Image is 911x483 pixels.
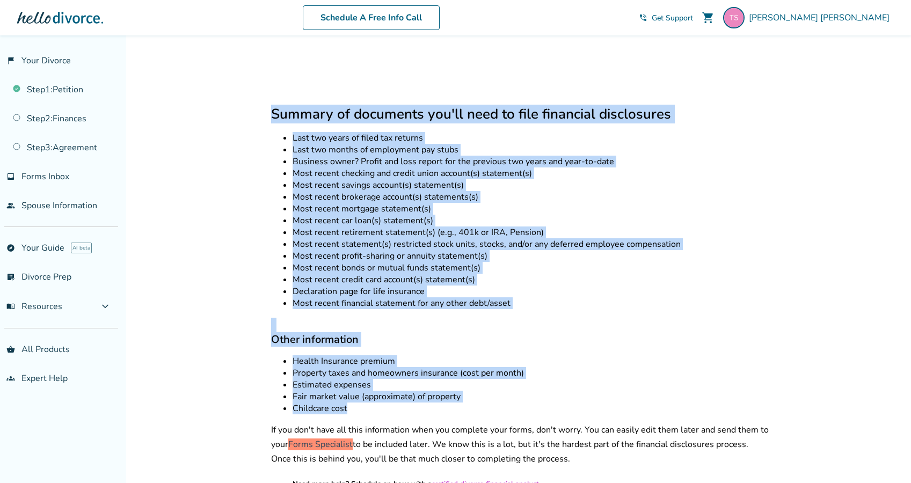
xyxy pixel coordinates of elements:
[6,201,15,210] span: people
[293,297,769,309] li: Most recent financial statement for any other debt/asset
[293,144,769,156] li: Last two months of employment pay stubs
[293,179,769,191] li: Most recent savings account(s) statement(s)
[293,215,769,226] li: Most recent car loan(s) statement(s)
[293,367,769,379] li: Property taxes and homeowners insurance (cost per month)
[293,286,769,297] li: Declaration page for life insurance
[293,391,769,402] li: Fair market value (approximate) of property
[293,250,769,262] li: Most recent profit-sharing or annuity statement(s)
[303,5,440,30] a: Schedule A Free Info Call
[293,226,769,238] li: Most recent retirement statement(s) (e.g., 401k or IRA, Pension)
[293,379,769,391] li: Estimated expenses
[293,402,769,414] li: Childcare cost
[293,203,769,215] li: Most recent mortgage statement(s)
[271,423,769,466] p: If you don't have all this information when you complete your forms, don't worry. You can easily ...
[6,301,62,312] span: Resources
[293,262,769,274] li: Most recent bonds or mutual funds statement(s)
[293,156,769,167] li: Business owner? Profit and loss report for the previous two years and year-to-date
[293,167,769,179] li: Most recent checking and credit union account(s) statement(s)
[6,56,15,65] span: flag_2
[288,438,353,450] span: Forms Specialist
[639,13,693,23] a: phone_in_talkGet Support
[293,191,769,203] li: Most recent brokerage account(s) statements(s)
[6,244,15,252] span: explore
[6,172,15,181] span: inbox
[652,13,693,23] span: Get Support
[99,300,112,313] span: expand_more
[639,13,647,22] span: phone_in_talk
[293,355,769,367] li: Health Insurance premium
[293,274,769,286] li: Most recent credit card account(s) statement(s)
[723,7,745,28] img: 33spins@gmail.com
[21,171,69,182] span: Forms Inbox
[293,132,769,144] li: Last two years of filed tax returns
[271,105,769,123] h2: Summary of documents you'll need to file financial disclosures
[6,374,15,383] span: groups
[6,345,15,354] span: shopping_basket
[6,302,15,311] span: menu_book
[749,12,894,24] span: [PERSON_NAME] [PERSON_NAME]
[71,243,92,253] span: AI beta
[293,238,769,250] li: Most recent statement(s) restricted stock units, stocks, and/or any deferred employee compensation
[6,273,15,281] span: list_alt_check
[857,431,911,483] iframe: Chat Widget
[271,332,769,347] h3: Other information
[702,11,715,24] span: shopping_cart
